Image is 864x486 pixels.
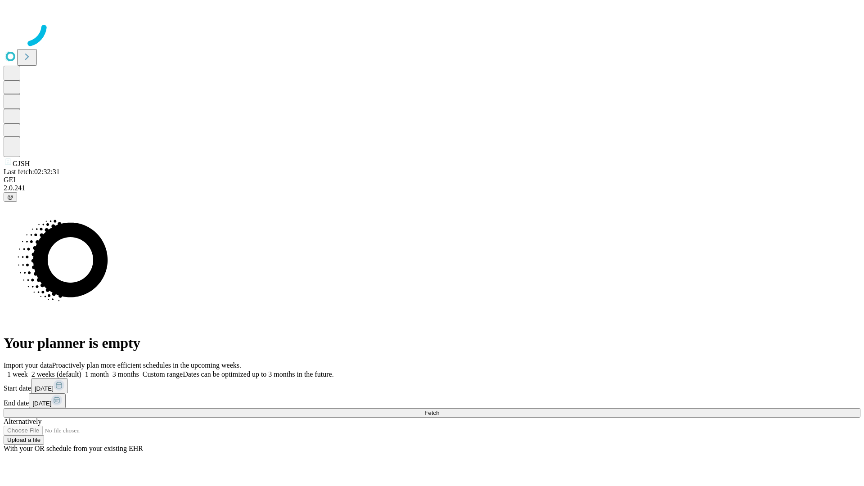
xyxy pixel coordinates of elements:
[52,361,241,369] span: Proactively plan more efficient schedules in the upcoming weeks.
[4,184,860,192] div: 2.0.241
[85,370,109,378] span: 1 month
[4,408,860,418] button: Fetch
[29,393,66,408] button: [DATE]
[35,385,54,392] span: [DATE]
[7,193,13,200] span: @
[13,160,30,167] span: GJSH
[4,335,860,351] h1: Your planner is empty
[143,370,183,378] span: Custom range
[4,192,17,202] button: @
[4,393,860,408] div: End date
[4,176,860,184] div: GEI
[31,378,68,393] button: [DATE]
[4,378,860,393] div: Start date
[4,418,41,425] span: Alternatively
[31,370,81,378] span: 2 weeks (default)
[4,445,143,452] span: With your OR schedule from your existing EHR
[183,370,333,378] span: Dates can be optimized up to 3 months in the future.
[32,400,51,407] span: [DATE]
[112,370,139,378] span: 3 months
[4,168,60,175] span: Last fetch: 02:32:31
[4,435,44,445] button: Upload a file
[7,370,28,378] span: 1 week
[424,409,439,416] span: Fetch
[4,361,52,369] span: Import your data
